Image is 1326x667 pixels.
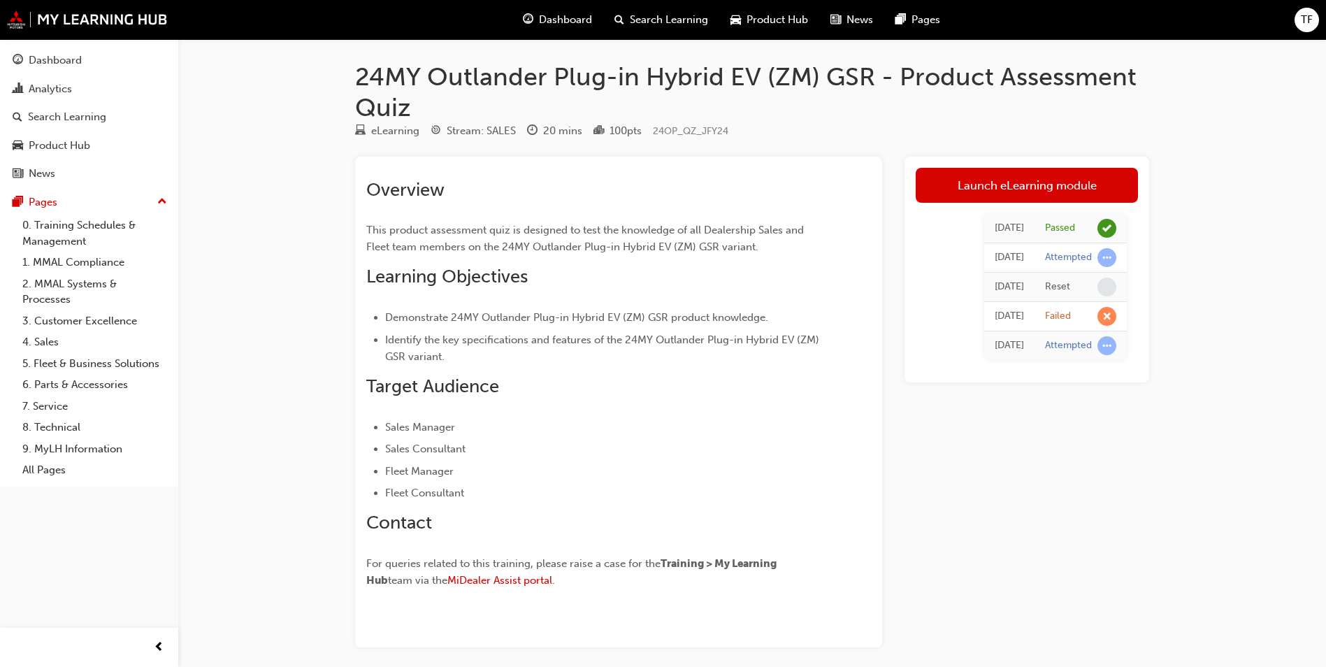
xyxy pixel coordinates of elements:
[543,123,582,139] div: 20 mins
[28,109,106,125] div: Search Learning
[1295,8,1319,32] button: TF
[13,196,23,209] span: pages-icon
[6,76,173,102] a: Analytics
[995,338,1024,354] div: Thu Mar 13 2025 10:48:41 GMT+1100 (Australian Eastern Daylight Time)
[830,11,841,29] span: news-icon
[995,308,1024,324] div: Thu Mar 13 2025 10:54:21 GMT+1100 (Australian Eastern Daylight Time)
[366,375,499,397] span: Target Audience
[512,6,603,34] a: guage-iconDashboard
[29,138,90,154] div: Product Hub
[593,125,604,138] span: podium-icon
[17,396,173,417] a: 7. Service
[29,81,72,97] div: Analytics
[6,189,173,215] button: Pages
[1045,222,1075,235] div: Passed
[29,52,82,69] div: Dashboard
[730,11,741,29] span: car-icon
[17,273,173,310] a: 2. MMAL Systems & Processes
[355,62,1149,122] h1: 24MY Outlander Plug-in Hybrid EV (ZM) GSR - Product Assessment Quiz
[17,374,173,396] a: 6. Parts & Accessories
[447,123,516,139] div: Stream: SALES
[17,438,173,460] a: 9. MyLH Information
[366,179,445,201] span: Overview
[1045,251,1092,264] div: Attempted
[995,279,1024,295] div: Thu Mar 13 2025 10:56:40 GMT+1100 (Australian Eastern Daylight Time)
[157,193,167,211] span: up-icon
[6,48,173,73] a: Dashboard
[593,122,642,140] div: Points
[385,487,464,499] span: Fleet Consultant
[1045,310,1071,323] div: Failed
[1097,219,1116,238] span: learningRecordVerb_PASS-icon
[366,266,528,287] span: Learning Objectives
[527,125,538,138] span: clock-icon
[610,123,642,139] div: 100 pts
[819,6,884,34] a: news-iconNews
[154,639,164,657] span: prev-icon
[653,125,728,137] span: Learning resource code
[17,331,173,353] a: 4. Sales
[17,459,173,481] a: All Pages
[13,111,22,124] span: search-icon
[385,465,454,478] span: Fleet Manager
[355,122,419,140] div: Type
[995,220,1024,236] div: Thu Mar 13 2025 10:58:04 GMT+1100 (Australian Eastern Daylight Time)
[366,557,661,570] span: For queries related to this training, please raise a case for the
[846,12,873,28] span: News
[388,574,447,587] span: team via the
[366,512,432,533] span: Contact
[17,215,173,252] a: 0. Training Schedules & Management
[385,443,466,455] span: Sales Consultant
[447,574,552,587] a: MiDealer Assist portal
[6,45,173,189] button: DashboardAnalyticsSearch LearningProduct HubNews
[6,161,173,187] a: News
[355,125,366,138] span: learningResourceType_ELEARNING-icon
[13,83,23,96] span: chart-icon
[13,168,23,180] span: news-icon
[13,140,23,152] span: car-icon
[603,6,719,34] a: search-iconSearch Learning
[995,250,1024,266] div: Thu Mar 13 2025 10:56:41 GMT+1100 (Australian Eastern Daylight Time)
[371,123,419,139] div: eLearning
[911,12,940,28] span: Pages
[539,12,592,28] span: Dashboard
[17,353,173,375] a: 5. Fleet & Business Solutions
[1097,278,1116,296] span: learningRecordVerb_NONE-icon
[1097,336,1116,355] span: learningRecordVerb_ATTEMPT-icon
[431,122,516,140] div: Stream
[17,417,173,438] a: 8. Technical
[29,194,57,210] div: Pages
[747,12,808,28] span: Product Hub
[523,11,533,29] span: guage-icon
[630,12,708,28] span: Search Learning
[1301,12,1313,28] span: TF
[17,252,173,273] a: 1. MMAL Compliance
[884,6,951,34] a: pages-iconPages
[614,11,624,29] span: search-icon
[1097,307,1116,326] span: learningRecordVerb_FAIL-icon
[431,125,441,138] span: target-icon
[916,168,1138,203] a: Launch eLearning module
[385,421,455,433] span: Sales Manager
[6,104,173,130] a: Search Learning
[552,574,555,587] span: .
[13,55,23,67] span: guage-icon
[366,224,807,253] span: This product assessment quiz is designed to test the knowledge of all Dealership Sales and Fleet ...
[895,11,906,29] span: pages-icon
[1045,339,1092,352] div: Attempted
[6,133,173,159] a: Product Hub
[385,311,768,324] span: Demonstrate 24MY Outlander Plug-in Hybrid EV (ZM) GSR product knowledge.
[1097,248,1116,267] span: learningRecordVerb_ATTEMPT-icon
[385,333,822,363] span: Identify the key specifications and features of the 24MY Outlander Plug-in Hybrid EV (ZM) GSR var...
[527,122,582,140] div: Duration
[17,310,173,332] a: 3. Customer Excellence
[719,6,819,34] a: car-iconProduct Hub
[1045,280,1070,294] div: Reset
[29,166,55,182] div: News
[7,10,168,29] img: mmal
